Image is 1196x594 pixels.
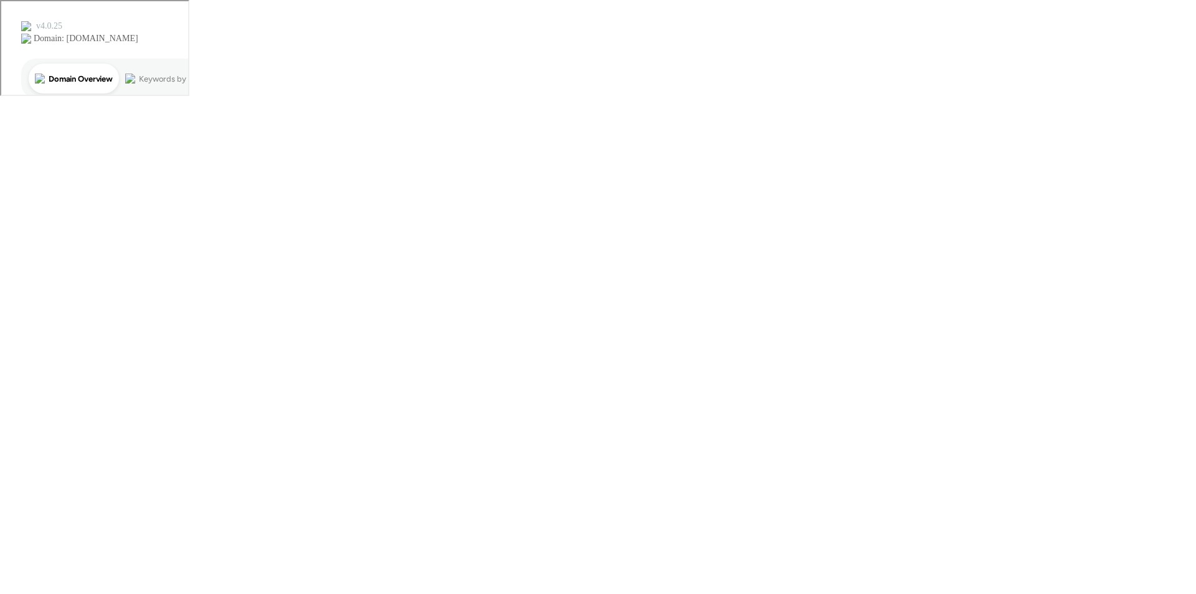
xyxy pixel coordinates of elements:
[34,72,44,82] img: tab_domain_overview_orange.svg
[47,74,112,82] div: Domain Overview
[20,20,30,30] img: logo_orange.svg
[20,32,30,42] img: website_grey.svg
[32,32,137,42] div: Domain: [DOMAIN_NAME]
[138,74,210,82] div: Keywords by Traffic
[35,20,61,30] div: v 4.0.25
[124,72,134,82] img: tab_keywords_by_traffic_grey.svg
